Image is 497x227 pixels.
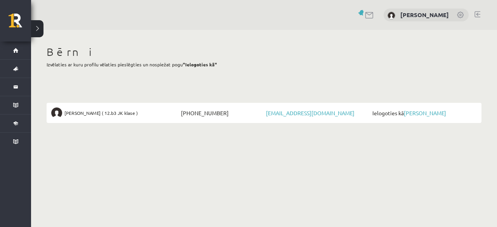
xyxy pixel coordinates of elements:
[388,12,395,19] img: Aļona Sergejeva
[47,61,481,68] p: Izvēlaties ar kuru profilu vēlaties pieslēgties un nospiežat pogu
[400,11,449,19] a: [PERSON_NAME]
[47,45,481,59] h1: Bērni
[179,107,264,118] span: [PHONE_NUMBER]
[9,14,31,33] a: Rīgas 1. Tālmācības vidusskola
[370,107,477,118] span: Ielogoties kā
[404,109,446,116] a: [PERSON_NAME]
[51,107,62,118] img: Valentīns Sergejevs
[266,109,355,116] a: [EMAIL_ADDRESS][DOMAIN_NAME]
[64,107,138,118] span: [PERSON_NAME] ( 12.b3 JK klase )
[183,61,217,68] b: "Ielogoties kā"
